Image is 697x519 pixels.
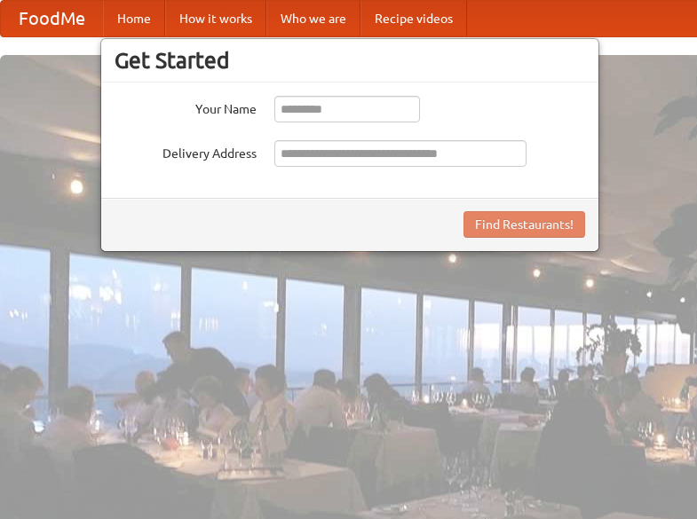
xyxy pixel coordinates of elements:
[165,1,266,36] a: How it works
[115,47,585,74] h3: Get Started
[103,1,165,36] a: Home
[463,211,585,238] button: Find Restaurants!
[360,1,467,36] a: Recipe videos
[115,140,257,162] label: Delivery Address
[266,1,360,36] a: Who we are
[1,1,103,36] a: FoodMe
[115,96,257,118] label: Your Name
